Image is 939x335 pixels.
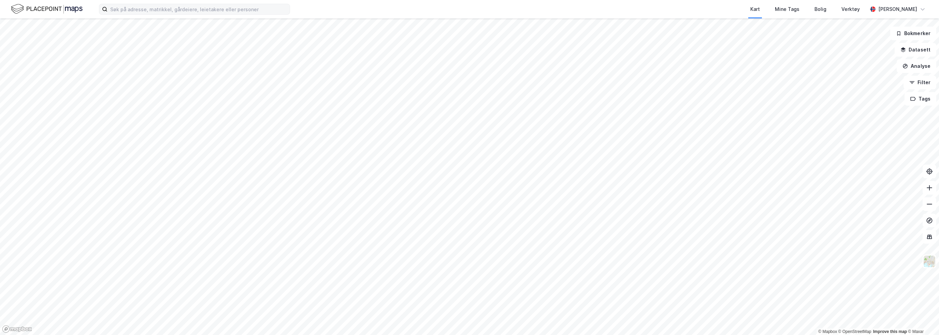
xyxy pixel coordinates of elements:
[895,43,936,57] button: Datasett
[905,302,939,335] div: Kontrollprogram for chat
[905,302,939,335] iframe: Chat Widget
[878,5,917,13] div: [PERSON_NAME]
[904,76,936,89] button: Filter
[841,5,860,13] div: Verktøy
[750,5,760,13] div: Kart
[775,5,799,13] div: Mine Tags
[838,329,871,334] a: OpenStreetMap
[818,329,837,334] a: Mapbox
[2,325,32,333] a: Mapbox homepage
[107,4,290,14] input: Søk på adresse, matrikkel, gårdeiere, leietakere eller personer
[923,255,936,268] img: Z
[873,329,907,334] a: Improve this map
[890,27,936,40] button: Bokmerker
[814,5,826,13] div: Bolig
[897,59,936,73] button: Analyse
[905,92,936,106] button: Tags
[11,3,83,15] img: logo.f888ab2527a4732fd821a326f86c7f29.svg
